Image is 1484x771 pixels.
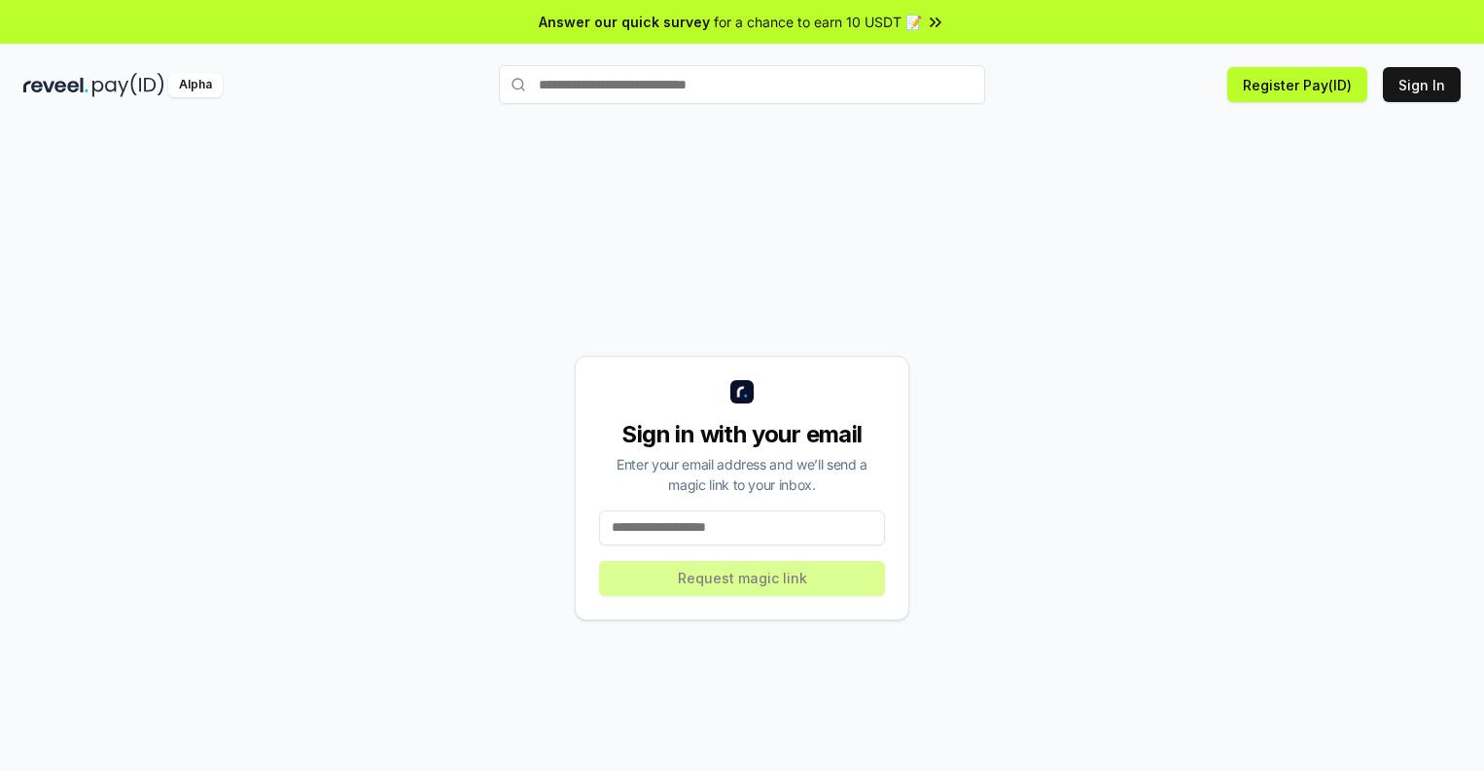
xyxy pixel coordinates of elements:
div: Enter your email address and we’ll send a magic link to your inbox. [599,454,885,495]
img: pay_id [92,73,164,97]
img: logo_small [730,380,754,403]
div: Alpha [168,73,223,97]
button: Register Pay(ID) [1227,67,1367,102]
img: reveel_dark [23,73,88,97]
button: Sign In [1383,67,1461,102]
div: Sign in with your email [599,419,885,450]
span: Answer our quick survey [539,12,710,32]
span: for a chance to earn 10 USDT 📝 [714,12,922,32]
